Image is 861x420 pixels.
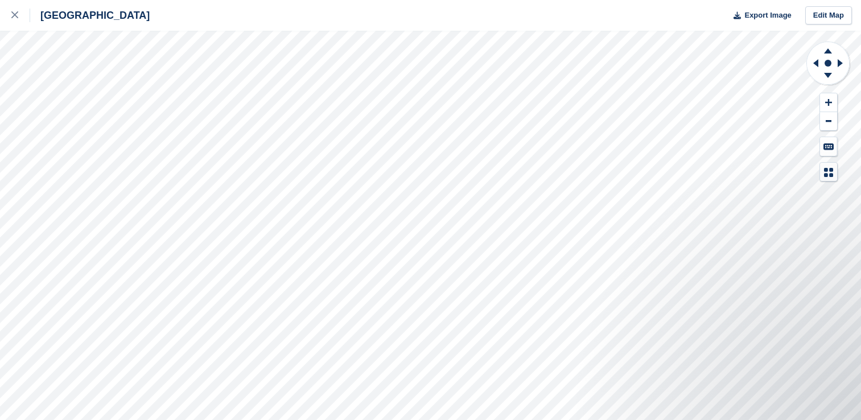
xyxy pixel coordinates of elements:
button: Map Legend [820,163,837,182]
div: [GEOGRAPHIC_DATA] [30,9,150,22]
button: Keyboard Shortcuts [820,137,837,156]
a: Edit Map [805,6,852,25]
button: Export Image [727,6,792,25]
button: Zoom Out [820,112,837,131]
button: Zoom In [820,93,837,112]
span: Export Image [744,10,791,21]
